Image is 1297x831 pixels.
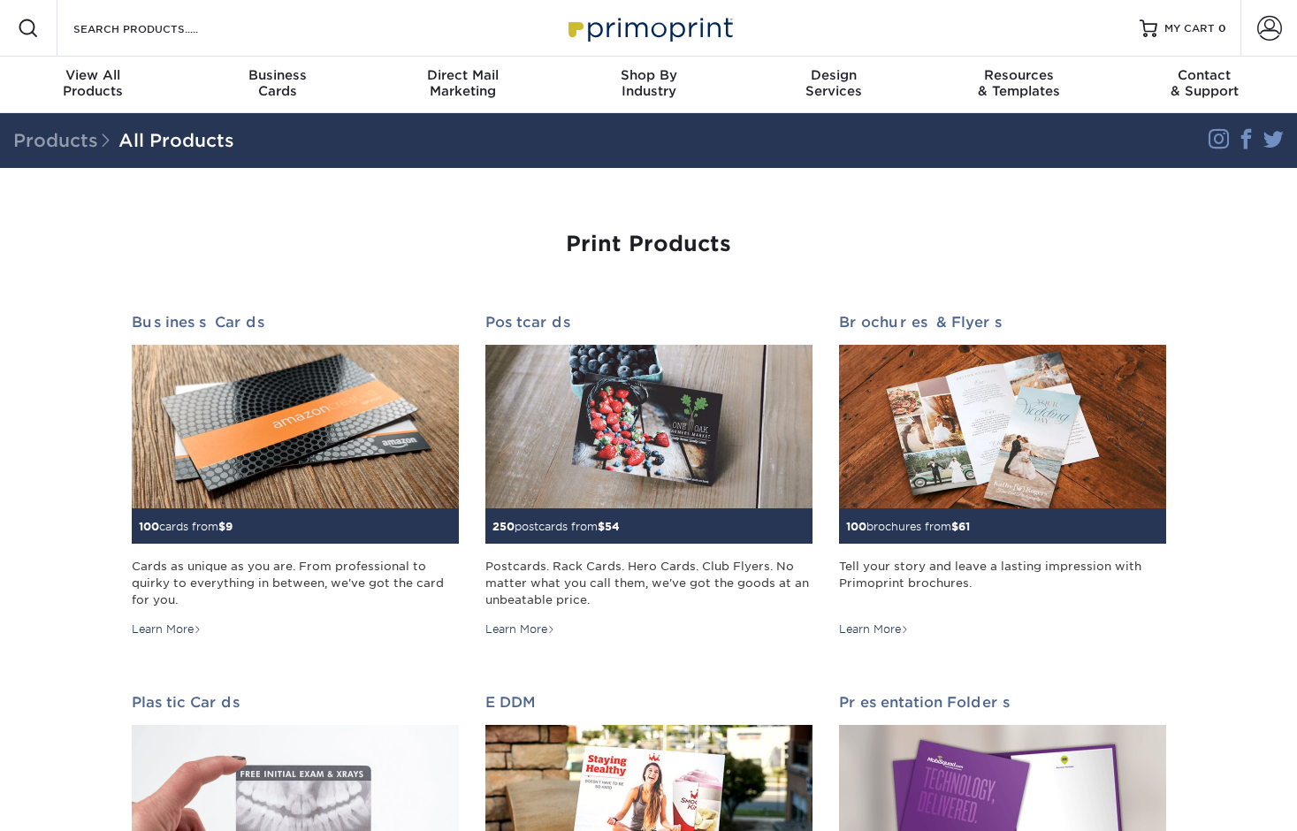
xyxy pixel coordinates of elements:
[186,57,371,113] a: BusinessCards
[958,520,970,533] span: 61
[951,520,958,533] span: $
[370,67,556,99] div: Marketing
[927,67,1112,99] div: & Templates
[139,520,233,533] small: cards from
[741,57,927,113] a: DesignServices
[485,621,555,637] div: Learn More
[1111,57,1297,113] a: Contact& Support
[556,67,742,99] div: Industry
[13,130,118,151] span: Products
[927,67,1112,83] span: Resources
[485,314,813,637] a: Postcards 250postcards from$54 Postcards. Rack Cards. Hero Cards. Club Flyers. No matter what you...
[132,314,459,637] a: Business Cards 100cards from$9 Cards as unique as you are. From professional to quirky to everyth...
[370,57,556,113] a: Direct MailMarketing
[846,520,866,533] span: 100
[132,232,1166,257] h1: Print Products
[485,314,813,331] h2: Postcards
[598,520,605,533] span: $
[561,9,737,47] img: Primoprint
[72,18,244,39] input: SEARCH PRODUCTS.....
[132,345,459,508] img: Business Cards
[485,345,813,508] img: Postcards
[1218,22,1226,34] span: 0
[132,314,459,331] h2: Business Cards
[370,67,556,83] span: Direct Mail
[556,57,742,113] a: Shop ByIndustry
[741,67,927,83] span: Design
[485,694,813,711] h2: EDDM
[839,345,1166,508] img: Brochures & Flyers
[1111,67,1297,83] span: Contact
[485,558,813,609] div: Postcards. Rack Cards. Hero Cards. Club Flyers. No matter what you call them, we've got the goods...
[1111,67,1297,99] div: & Support
[132,694,459,711] h2: Plastic Cards
[186,67,371,83] span: Business
[846,520,970,533] small: brochures from
[556,67,742,83] span: Shop By
[839,694,1166,711] h2: Presentation Folders
[839,558,1166,609] div: Tell your story and leave a lasting impression with Primoprint brochures.
[139,520,159,533] span: 100
[1164,21,1215,36] span: MY CART
[492,520,620,533] small: postcards from
[839,621,909,637] div: Learn More
[605,520,620,533] span: 54
[225,520,233,533] span: 9
[839,314,1166,637] a: Brochures & Flyers 100brochures from$61 Tell your story and leave a lasting impression with Primo...
[839,314,1166,331] h2: Brochures & Flyers
[132,621,202,637] div: Learn More
[218,520,225,533] span: $
[118,130,234,151] a: All Products
[927,57,1112,113] a: Resources& Templates
[132,558,459,609] div: Cards as unique as you are. From professional to quirky to everything in between, we've got the c...
[186,67,371,99] div: Cards
[492,520,515,533] span: 250
[741,67,927,99] div: Services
